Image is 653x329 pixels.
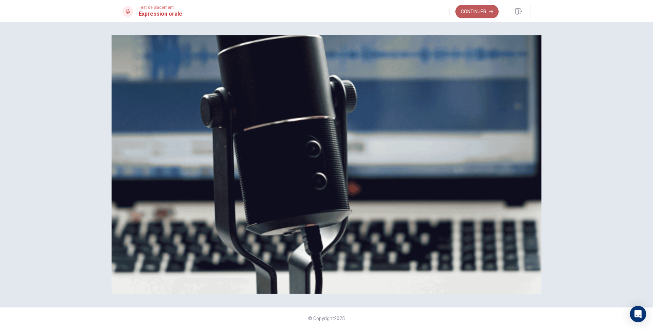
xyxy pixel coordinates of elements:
[630,306,646,322] div: Open Intercom Messenger
[455,5,499,18] button: Continuer
[139,10,182,18] h1: Expression orale
[139,5,182,10] span: Test de placement
[112,35,541,294] img: speaking intro
[308,316,345,321] span: © Copyright 2025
